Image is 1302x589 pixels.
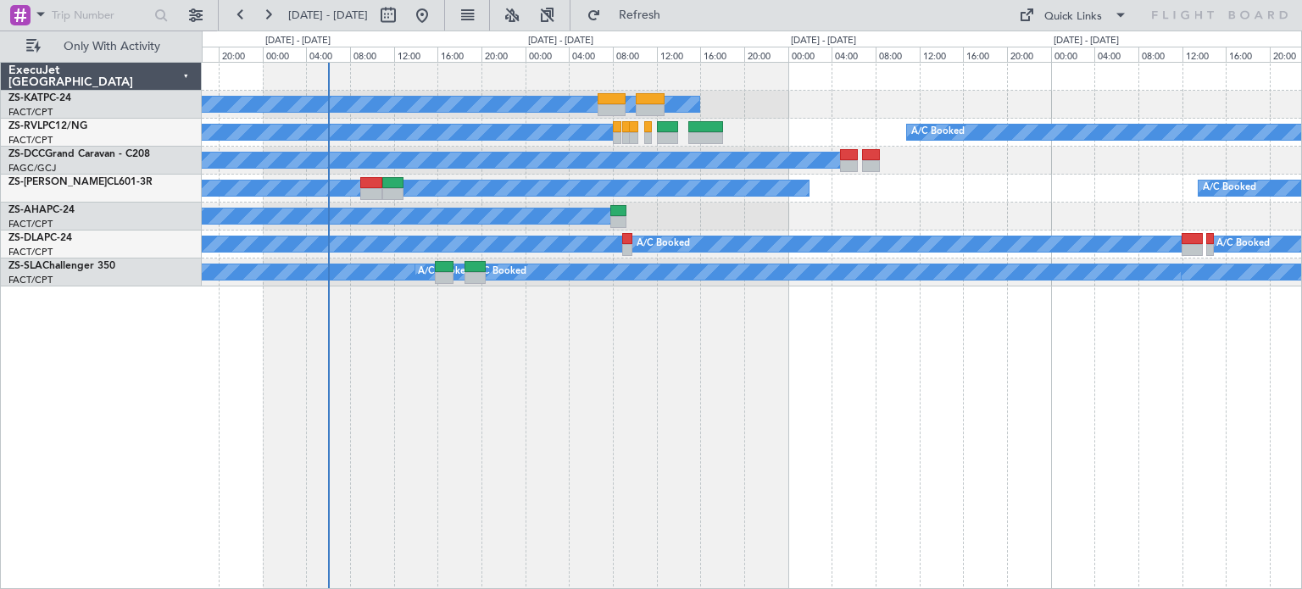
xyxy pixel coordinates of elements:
[8,149,45,159] span: ZS-DCC
[1226,47,1270,62] div: 16:00
[8,205,47,215] span: ZS-AHA
[418,259,471,285] div: A/C Booked
[963,47,1007,62] div: 16:00
[1094,47,1138,62] div: 04:00
[1203,175,1256,201] div: A/C Booked
[8,121,87,131] a: ZS-RVLPC12/NG
[52,3,149,28] input: Trip Number
[8,177,107,187] span: ZS-[PERSON_NAME]
[1182,47,1227,62] div: 12:00
[8,261,42,271] span: ZS-SLA
[437,47,481,62] div: 16:00
[1044,8,1102,25] div: Quick Links
[8,121,42,131] span: ZS-RVL
[350,47,394,62] div: 08:00
[8,233,72,243] a: ZS-DLAPC-24
[788,47,832,62] div: 00:00
[526,47,570,62] div: 00:00
[263,47,307,62] div: 00:00
[8,162,56,175] a: FAGC/GCJ
[8,233,44,243] span: ZS-DLA
[473,259,526,285] div: A/C Booked
[8,106,53,119] a: FACT/CPT
[8,149,150,159] a: ZS-DCCGrand Caravan - C208
[306,47,350,62] div: 04:00
[1216,231,1270,257] div: A/C Booked
[528,34,593,48] div: [DATE] - [DATE]
[569,47,613,62] div: 04:00
[1054,34,1119,48] div: [DATE] - [DATE]
[219,47,263,62] div: 20:00
[481,47,526,62] div: 20:00
[876,47,920,62] div: 08:00
[920,47,964,62] div: 12:00
[8,218,53,231] a: FACT/CPT
[8,205,75,215] a: ZS-AHAPC-24
[700,47,744,62] div: 16:00
[19,33,184,60] button: Only With Activity
[832,47,876,62] div: 04:00
[44,41,179,53] span: Only With Activity
[1007,47,1051,62] div: 20:00
[8,246,53,258] a: FACT/CPT
[8,93,43,103] span: ZS-KAT
[579,2,681,29] button: Refresh
[8,274,53,286] a: FACT/CPT
[744,47,788,62] div: 20:00
[911,119,965,145] div: A/C Booked
[8,261,115,271] a: ZS-SLAChallenger 350
[637,231,690,257] div: A/C Booked
[265,34,331,48] div: [DATE] - [DATE]
[288,8,368,23] span: [DATE] - [DATE]
[8,93,71,103] a: ZS-KATPC-24
[394,47,438,62] div: 12:00
[657,47,701,62] div: 12:00
[1051,47,1095,62] div: 00:00
[8,177,153,187] a: ZS-[PERSON_NAME]CL601-3R
[1138,47,1182,62] div: 08:00
[604,9,676,21] span: Refresh
[791,34,856,48] div: [DATE] - [DATE]
[613,47,657,62] div: 08:00
[1010,2,1136,29] button: Quick Links
[8,134,53,147] a: FACT/CPT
